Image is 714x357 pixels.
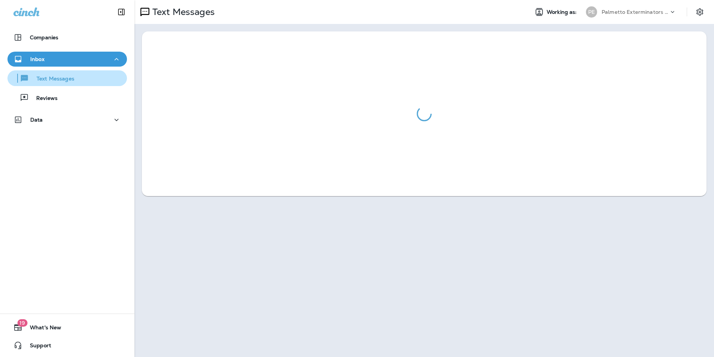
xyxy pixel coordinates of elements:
[30,34,58,40] p: Companies
[586,6,597,18] div: PE
[7,90,127,106] button: Reviews
[29,76,74,83] p: Text Messages
[547,9,578,15] span: Working as:
[29,95,58,102] p: Reviews
[7,338,127,353] button: Support
[7,52,127,67] button: Inbox
[7,30,127,45] button: Companies
[30,117,43,123] p: Data
[22,324,61,333] span: What's New
[22,342,51,351] span: Support
[17,319,27,327] span: 19
[602,9,669,15] p: Palmetto Exterminators LLC
[693,5,707,19] button: Settings
[7,320,127,335] button: 19What's New
[30,56,44,62] p: Inbox
[111,4,132,19] button: Collapse Sidebar
[7,70,127,86] button: Text Messages
[7,112,127,127] button: Data
[149,6,215,18] p: Text Messages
